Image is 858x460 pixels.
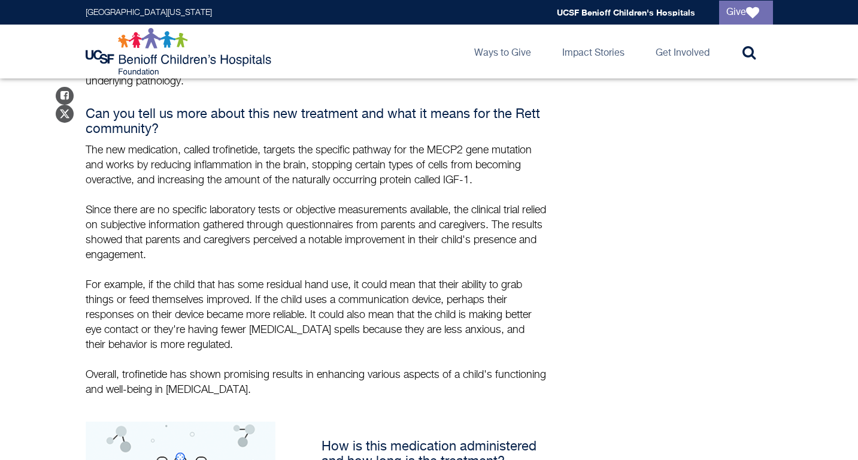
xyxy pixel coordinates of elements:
a: Impact Stories [553,25,634,78]
h4: Can you tell us more about this new treatment and what it means for the Rett community? [86,107,547,137]
a: UCSF Benioff Children's Hospitals [557,7,695,17]
p: The new medication, called trofinetide, targets the specific pathway for the MECP2 gene mutation ... [86,143,547,188]
p: For example, if the child that has some residual hand use, it could mean that their ability to gr... [86,278,547,353]
a: Ways to Give [465,25,541,78]
a: Get Involved [646,25,719,78]
img: Logo for UCSF Benioff Children's Hospitals Foundation [86,28,274,75]
p: Overall, trofinetide has shown promising results in enhancing various aspects of a child's functi... [86,368,547,398]
a: [GEOGRAPHIC_DATA][US_STATE] [86,8,212,17]
a: Give [719,1,773,25]
p: Since there are no specific laboratory tests or objective measurements available, the clinical tr... [86,203,547,263]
